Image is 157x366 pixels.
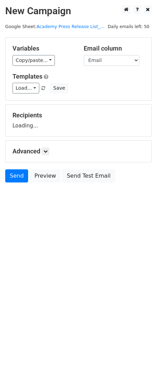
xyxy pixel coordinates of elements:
a: Preview [30,169,60,182]
a: Copy/paste... [13,55,55,66]
h5: Advanced [13,148,144,155]
h5: Recipients [13,111,144,119]
a: Send [5,169,28,182]
a: Send Test Email [62,169,115,182]
button: Save [50,83,68,93]
a: Templates [13,73,42,80]
a: Academy Press Release List_... [36,24,105,29]
h5: Variables [13,45,73,52]
span: Daily emails left: 50 [105,23,152,30]
a: Load... [13,83,39,93]
small: Google Sheet: [5,24,105,29]
div: Loading... [13,111,144,130]
a: Daily emails left: 50 [105,24,152,29]
h2: New Campaign [5,5,152,17]
h5: Email column [84,45,144,52]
